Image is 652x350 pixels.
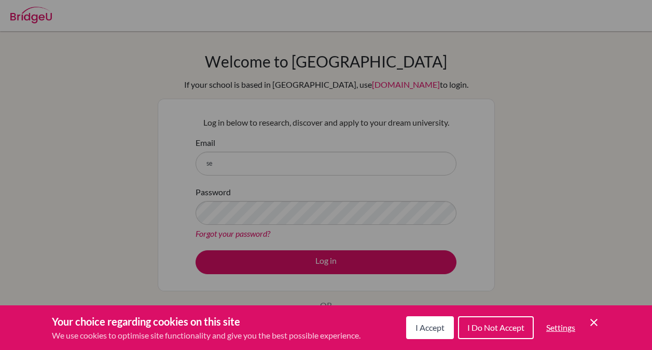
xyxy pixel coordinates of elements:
span: I Do Not Accept [467,322,524,332]
button: Settings [538,317,584,338]
button: I Accept [406,316,454,339]
p: We use cookies to optimise site functionality and give you the best possible experience. [52,329,360,342]
h3: Your choice regarding cookies on this site [52,314,360,329]
button: I Do Not Accept [458,316,534,339]
button: Save and close [588,316,600,329]
span: I Accept [415,322,445,332]
span: Settings [546,322,575,332]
